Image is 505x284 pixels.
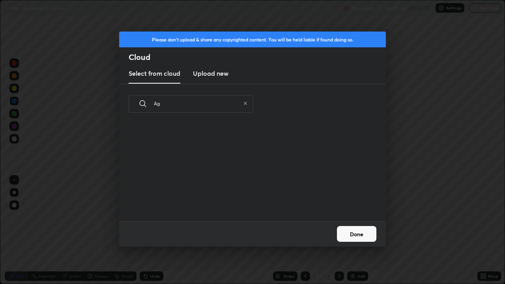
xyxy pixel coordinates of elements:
input: Search [154,87,240,120]
div: Please don't upload & share any copyrighted content. You will be held liable if found doing so. [119,32,386,47]
div: grid [119,122,376,221]
h3: Select from cloud [129,69,180,78]
h2: Cloud [129,52,386,62]
button: Done [337,226,376,242]
h3: Upload new [193,69,228,78]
